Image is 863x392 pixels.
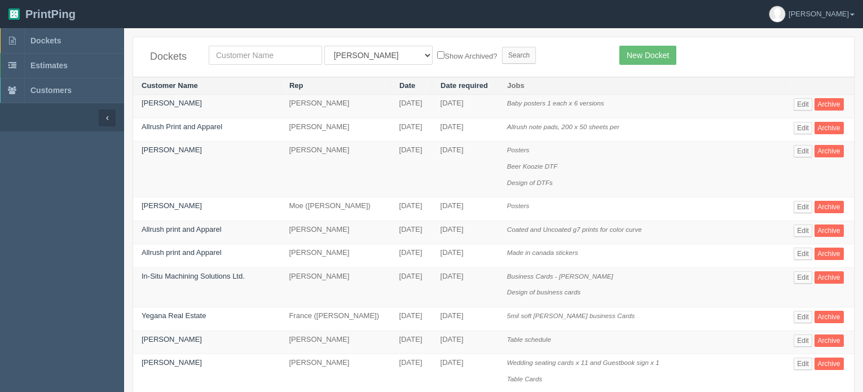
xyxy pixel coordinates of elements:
td: [DATE] [432,118,499,142]
td: [PERSON_NAME] [280,142,390,197]
td: [DATE] [432,244,499,268]
i: 5mil soft [PERSON_NAME] business Cards [507,312,635,319]
a: Yegana Real Estate [142,311,206,320]
a: Edit [794,271,812,284]
td: [PERSON_NAME] [280,95,390,118]
td: [DATE] [432,197,499,221]
td: [PERSON_NAME] [280,221,390,244]
a: [PERSON_NAME] [142,146,202,154]
th: Jobs [499,77,785,95]
a: Rep [289,81,303,90]
a: In-Situ Machining Solutions Ltd. [142,272,245,280]
td: [DATE] [391,197,432,221]
a: Archive [814,145,844,157]
td: [PERSON_NAME] [280,331,390,354]
i: Beer Koozie DTF [507,162,558,170]
td: [DATE] [432,267,499,307]
i: Design of DTFs [507,179,553,186]
a: Edit [794,358,812,370]
td: [DATE] [432,221,499,244]
a: Date required [441,81,488,90]
a: [PERSON_NAME] [142,335,202,343]
i: Business Cards - [PERSON_NAME] [507,272,613,280]
a: Edit [794,311,812,323]
a: Allrush print and Apparel [142,248,222,257]
i: Design of business cards [507,288,581,296]
a: New Docket [619,46,676,65]
a: Edit [794,98,812,111]
a: Archive [814,248,844,260]
span: Dockets [30,36,61,45]
span: Customers [30,86,72,95]
td: France ([PERSON_NAME]) [280,307,390,331]
i: Wedding seating cards x 11 and Guestbook sign x 1 [507,359,659,366]
a: [PERSON_NAME] [142,99,202,107]
a: Archive [814,122,844,134]
i: Made in canada stickers [507,249,578,256]
a: Edit [794,145,812,157]
td: [DATE] [391,142,432,197]
a: Archive [814,271,844,284]
a: Edit [794,224,812,237]
td: [DATE] [432,307,499,331]
i: Table Cards [507,375,543,382]
img: logo-3e63b451c926e2ac314895c53de4908e5d424f24456219fb08d385ab2e579770.png [8,8,20,20]
i: Baby posters 1 each x 6 versions [507,99,604,107]
td: [DATE] [391,244,432,268]
input: Search [502,47,536,64]
a: Edit [794,122,812,134]
td: [DATE] [391,118,432,142]
i: Posters [507,146,530,153]
a: Archive [814,224,844,237]
a: Archive [814,334,844,347]
td: [DATE] [432,95,499,118]
a: Edit [794,334,812,347]
span: Estimates [30,61,68,70]
a: Allrush Print and Apparel [142,122,222,131]
h4: Dockets [150,51,192,63]
td: [DATE] [391,307,432,331]
td: [DATE] [432,331,499,354]
td: [DATE] [391,95,432,118]
i: Allrush note pads, 200 x 50 sheets per [507,123,619,130]
a: Customer Name [142,81,198,90]
i: Table schedule [507,336,551,343]
td: [DATE] [391,267,432,307]
a: Archive [814,201,844,213]
td: [PERSON_NAME] [280,267,390,307]
a: Allrush print and Apparel [142,225,222,234]
td: [PERSON_NAME] [280,118,390,142]
a: [PERSON_NAME] [142,201,202,210]
i: Posters [507,202,530,209]
a: Date [399,81,415,90]
a: Edit [794,248,812,260]
img: avatar_default-7531ab5dedf162e01f1e0bb0964e6a185e93c5c22dfe317fb01d7f8cd2b1632c.jpg [769,6,785,22]
td: [DATE] [391,221,432,244]
label: Show Archived? [437,49,497,62]
a: Edit [794,201,812,213]
td: [DATE] [432,142,499,197]
a: Archive [814,311,844,323]
td: [PERSON_NAME] [280,244,390,268]
i: Coated and Uncoated g7 prints for color curve [507,226,642,233]
td: [DATE] [391,331,432,354]
input: Customer Name [209,46,322,65]
a: [PERSON_NAME] [142,358,202,367]
input: Show Archived? [437,51,444,59]
a: Archive [814,98,844,111]
a: Archive [814,358,844,370]
td: Moe ([PERSON_NAME]) [280,197,390,221]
